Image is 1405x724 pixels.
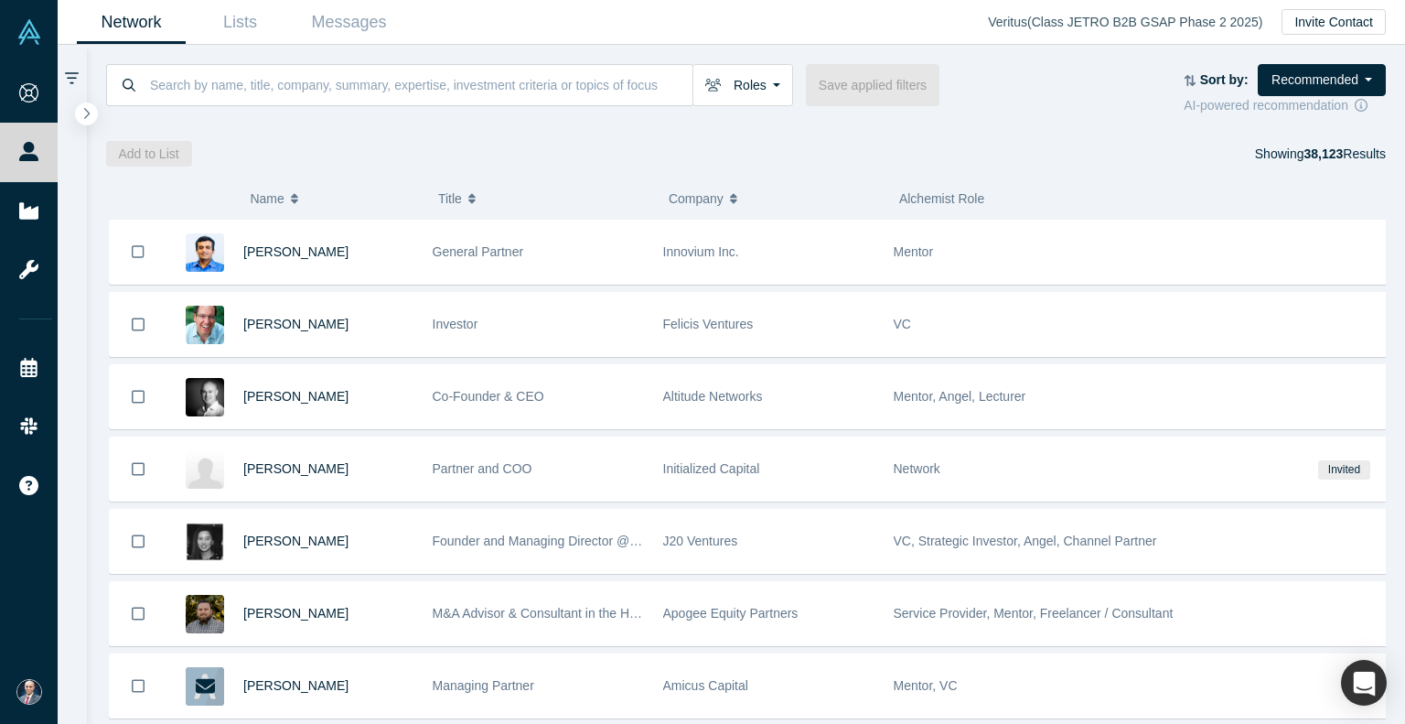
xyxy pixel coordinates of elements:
a: [PERSON_NAME] [243,244,349,259]
img: May Li's Profile Image [186,523,224,561]
button: Title [438,179,649,218]
span: Results [1303,146,1386,161]
strong: Sort by: [1200,72,1249,87]
span: Mentor, VC [894,678,958,693]
a: Lists [186,1,295,44]
span: Name [250,179,284,218]
span: Co-Founder & CEO [433,389,544,404]
button: Bookmark [110,293,166,356]
button: Invite Contact [1282,9,1386,35]
button: Recommended [1258,64,1386,96]
span: Felicis Ventures [663,317,754,331]
a: [PERSON_NAME] [243,389,349,404]
span: Mentor, Angel, Lecturer [894,389,1026,404]
span: Altitude Networks [663,389,763,404]
span: Mentor [894,244,934,259]
button: Add to List [106,141,192,167]
a: [PERSON_NAME] [243,317,349,331]
span: Network [894,461,940,476]
a: [PERSON_NAME] [243,534,349,548]
input: Search by name, title, company, summary, expertise, investment criteria or topics of focus [148,63,692,106]
img: Manas Kala's Account [16,679,42,705]
span: J20 Ventures [663,534,738,548]
span: Innovium Inc. [663,244,739,259]
img: Aydin Senkut's Profile Image [186,306,224,344]
div: Showing [1255,141,1386,167]
img: Alchemist Vault Logo [16,19,42,45]
button: Name [250,179,419,218]
img: Brendan Hughson's Profile Image [186,595,224,633]
button: Bookmark [110,365,166,428]
button: Roles [692,64,793,106]
span: Founder and Managing Director @ J20 Ventures [433,534,708,548]
span: Service Provider, Mentor, Freelancer / Consultant [894,606,1174,621]
span: Company [669,179,724,218]
button: Bookmark [110,654,166,718]
a: [PERSON_NAME] [243,606,349,621]
div: Veritus ( Class JETRO B2B GSAP Phase 2 2025 ) [988,13,1282,32]
a: [PERSON_NAME] [243,461,349,476]
img: Michael Coates's Profile Image [186,378,224,416]
img: Rajiv Khemani's Profile Image [186,233,224,272]
span: Apogee Equity Partners [663,606,799,621]
span: General Partner [433,244,524,259]
div: AI-powered recommendation [1184,96,1386,115]
span: Investor [433,317,478,331]
button: Save applied filters [806,64,939,106]
span: Alchemist Role [899,191,984,206]
a: Messages [295,1,403,44]
button: Bookmark [110,510,166,573]
span: Managing Partner [433,678,534,693]
span: Title [438,179,462,218]
img: Alda Dennis's Profile Image [186,450,224,489]
span: Partner and COO [433,461,532,476]
button: Bookmark [110,220,166,284]
button: Bookmark [110,438,166,501]
span: VC, Strategic Investor, Angel, Channel Partner [894,534,1157,548]
strong: 38,123 [1303,146,1343,161]
span: Initialized Capital [663,461,760,476]
button: Bookmark [110,582,166,645]
span: M&A Advisor & Consultant in the Home Services Industry [433,606,756,621]
span: Invited [1318,460,1369,480]
span: VC [894,317,911,331]
a: Network [77,1,186,44]
a: [PERSON_NAME] [243,678,349,693]
button: Company [669,179,880,218]
span: Amicus Capital [663,678,748,693]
